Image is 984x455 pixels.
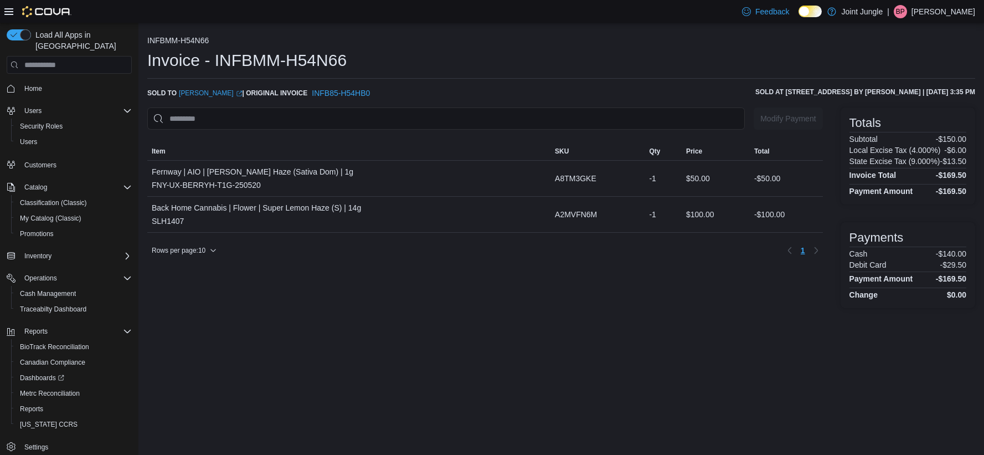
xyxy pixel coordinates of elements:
[179,89,243,98] a: [PERSON_NAME]External link
[796,242,810,259] button: Page 1 of 1
[16,135,42,149] a: Users
[849,260,887,269] h6: Debit Card
[22,6,71,17] img: Cova
[896,5,905,18] span: BP
[750,142,823,160] button: Total
[11,195,136,211] button: Classification (Classic)
[947,290,966,299] h4: $0.00
[798,6,822,17] input: Dark Mode
[24,183,47,192] span: Catalog
[849,274,913,283] h4: Payment Amount
[11,301,136,317] button: Traceabilty Dashboard
[682,167,750,190] div: $50.00
[16,287,80,300] a: Cash Management
[16,418,132,431] span: Washington CCRS
[849,116,881,130] h3: Totals
[20,358,85,367] span: Canadian Compliance
[24,443,48,452] span: Settings
[24,252,51,260] span: Inventory
[940,157,966,166] p: -$13.50
[147,89,243,98] div: Sold to
[936,274,966,283] h4: -$169.50
[147,36,975,47] nav: An example of EuiBreadcrumbs
[11,286,136,301] button: Cash Management
[20,159,61,172] a: Customers
[20,325,132,338] span: Reports
[152,201,361,228] div: Back Home Cannabis | Flower | Super Lemon Haze (S) | 14g SLH1407
[16,196,132,209] span: Classification (Classic)
[20,272,61,285] button: Operations
[755,88,975,96] h6: Sold at [STREET_ADDRESS] by [PERSON_NAME] | [DATE] 3:35 PM
[20,305,86,314] span: Traceabilty Dashboard
[2,248,136,264] button: Inventory
[911,5,975,18] p: [PERSON_NAME]
[152,246,205,255] span: Rows per page : 10
[810,244,823,257] button: Next page
[738,1,794,23] a: Feedback
[555,147,569,156] span: SKU
[11,226,136,242] button: Promotions
[936,135,966,144] p: -$150.00
[16,356,90,369] a: Canadian Compliance
[24,327,48,336] span: Reports
[24,161,56,170] span: Customers
[147,49,347,71] h1: Invoice - INFBMM-H54N66
[2,270,136,286] button: Operations
[2,439,136,455] button: Settings
[24,84,42,93] span: Home
[16,356,132,369] span: Canadian Compliance
[849,249,868,258] h6: Cash
[842,5,883,18] p: Joint Jungle
[11,355,136,370] button: Canadian Compliance
[11,386,136,401] button: Metrc Reconciliation
[20,440,132,454] span: Settings
[686,147,702,156] span: Price
[16,418,82,431] a: [US_STATE] CCRS
[2,324,136,339] button: Reports
[944,146,966,155] p: -$6.00
[849,187,913,196] h4: Payment Amount
[849,231,904,244] h3: Payments
[20,137,37,146] span: Users
[307,88,374,99] button: INFB85-H54HB0
[2,80,136,96] button: Home
[236,90,243,97] svg: External link
[20,342,89,351] span: BioTrack Reconciliation
[16,402,132,416] span: Reports
[2,103,136,119] button: Users
[11,134,136,150] button: Users
[20,104,132,117] span: Users
[147,36,209,45] button: INFBMM-H54N66
[783,244,796,257] button: Previous page
[16,340,132,354] span: BioTrack Reconciliation
[31,29,132,52] span: Load All Apps in [GEOGRAPHIC_DATA]
[20,374,64,382] span: Dashboards
[16,120,67,133] a: Security Roles
[147,88,374,99] h6: | Original Invoice
[555,208,597,221] span: A2MVFN6M
[16,387,132,400] span: Metrc Reconciliation
[20,441,53,454] a: Settings
[754,108,822,130] button: Modify Payment
[2,156,136,172] button: Customers
[16,227,58,241] a: Promotions
[682,203,750,226] div: $100.00
[20,249,132,263] span: Inventory
[801,245,805,256] span: 1
[16,120,132,133] span: Security Roles
[24,106,42,115] span: Users
[2,180,136,195] button: Catalog
[11,370,136,386] a: Dashboards
[936,187,966,196] h4: -$169.50
[11,339,136,355] button: BioTrack Reconciliation
[147,108,745,130] input: This is a search bar. As you type, the results lower in the page will automatically filter.
[20,389,80,398] span: Metrc Reconciliation
[940,260,966,269] p: -$29.50
[11,119,136,134] button: Security Roles
[152,147,166,156] span: Item
[20,272,132,285] span: Operations
[16,287,132,300] span: Cash Management
[849,135,878,144] h6: Subtotal
[20,104,46,117] button: Users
